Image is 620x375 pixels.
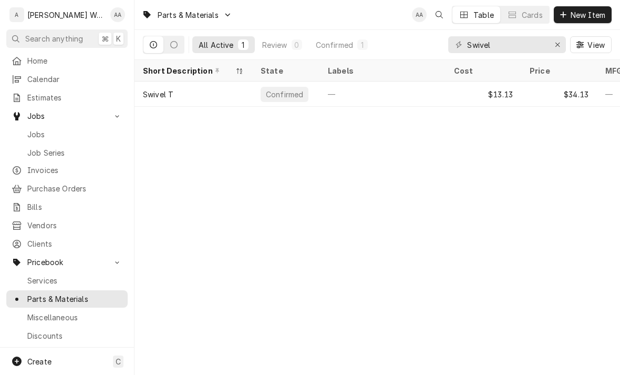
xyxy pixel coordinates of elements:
[158,9,219,21] span: Parts & Materials
[143,65,233,76] div: Short Description
[6,180,128,197] a: Purchase Orders
[6,161,128,179] a: Invoices
[143,89,173,100] div: Swivel T
[265,89,304,100] div: Confirmed
[27,183,122,194] span: Purchase Orders
[138,6,236,24] a: Go to Parts & Materials
[27,110,107,121] span: Jobs
[27,129,122,140] span: Jobs
[554,6,612,23] button: New Item
[473,9,494,21] div: Table
[27,92,122,103] span: Estimates
[319,82,446,107] div: —
[6,126,128,143] a: Jobs
[27,55,122,66] span: Home
[27,275,122,286] span: Services
[359,39,366,50] div: 1
[328,65,437,76] div: Labels
[27,238,122,249] span: Clients
[6,89,128,106] a: Estimates
[27,347,122,358] span: Reports
[9,7,24,22] div: A
[569,9,607,21] span: New Item
[6,144,128,161] a: Job Series
[27,147,122,158] span: Job Series
[27,9,105,21] div: [PERSON_NAME] Works LLC
[25,33,83,44] span: Search anything
[454,65,511,76] div: Cost
[110,7,125,22] div: AA
[570,36,612,53] button: View
[27,201,122,212] span: Bills
[522,9,543,21] div: Cards
[27,74,122,85] span: Calendar
[101,33,109,44] span: ⌘
[412,7,427,22] div: AA
[6,290,128,308] a: Parts & Materials
[27,257,107,268] span: Pricebook
[6,198,128,216] a: Bills
[316,39,353,50] div: Confirmed
[294,39,300,50] div: 0
[549,36,566,53] button: Erase input
[6,70,128,88] a: Calendar
[6,254,128,271] a: Go to Pricebook
[199,39,234,50] div: All Active
[530,65,586,76] div: Price
[6,29,128,48] button: Search anything⌘K
[6,52,128,69] a: Home
[6,343,128,361] a: Reports
[6,309,128,326] a: Miscellaneous
[261,65,309,76] div: State
[110,7,125,22] div: Aaron Anderson's Avatar
[6,107,128,125] a: Go to Jobs
[262,39,287,50] div: Review
[27,165,122,176] span: Invoices
[27,220,122,231] span: Vendors
[27,312,122,323] span: Miscellaneous
[27,357,51,366] span: Create
[27,293,122,305] span: Parts & Materials
[116,33,121,44] span: K
[240,39,246,50] div: 1
[585,39,607,50] span: View
[6,272,128,289] a: Services
[467,36,546,53] input: Keyword search
[6,327,128,344] a: Discounts
[6,217,128,234] a: Vendors
[521,82,597,107] div: $34.13
[27,330,122,341] span: Discounts
[412,7,427,22] div: Aaron Anderson's Avatar
[6,235,128,252] a: Clients
[446,82,521,107] div: $13.13
[116,356,121,367] span: C
[431,6,448,23] button: Open search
